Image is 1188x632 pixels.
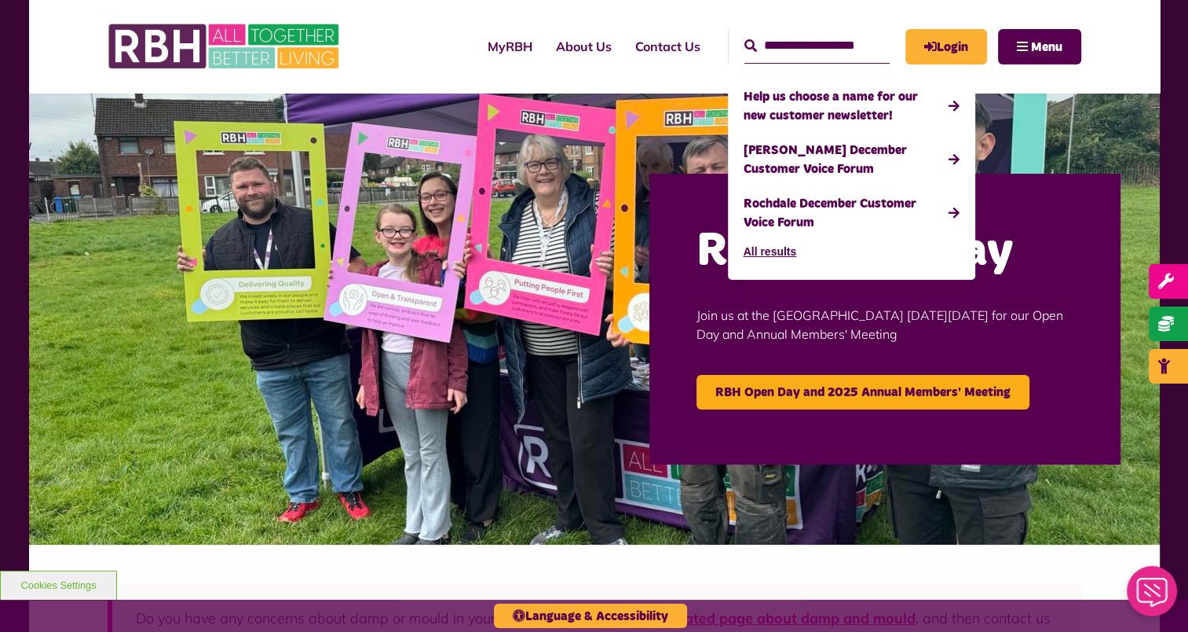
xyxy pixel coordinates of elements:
img: RBH [108,16,343,77]
a: Help us choose a name for our new customer newsletter! [744,79,960,133]
a: Contact Us [623,25,712,68]
h2: RBH Open Day [696,221,1073,282]
button: All results [744,240,797,264]
a: Rochdale December Customer Voice Forum [744,186,960,240]
a: RBH Open Day and 2025 Annual Members' Meeting [696,375,1029,410]
img: Image (22) [29,93,1160,545]
button: Language & Accessibility [494,604,687,628]
p: Join us at the [GEOGRAPHIC_DATA] [DATE][DATE] for our Open Day and Annual Members' Meeting [696,282,1073,367]
input: Search [744,29,890,63]
span: Menu [1031,41,1062,53]
button: Navigation [998,29,1081,64]
a: [PERSON_NAME] December Customer Voice Forum [744,133,960,186]
a: MyRBH [476,25,544,68]
a: MyRBH [905,29,987,64]
iframe: Netcall Web Assistant for live chat [1117,561,1188,632]
a: About Us [544,25,623,68]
